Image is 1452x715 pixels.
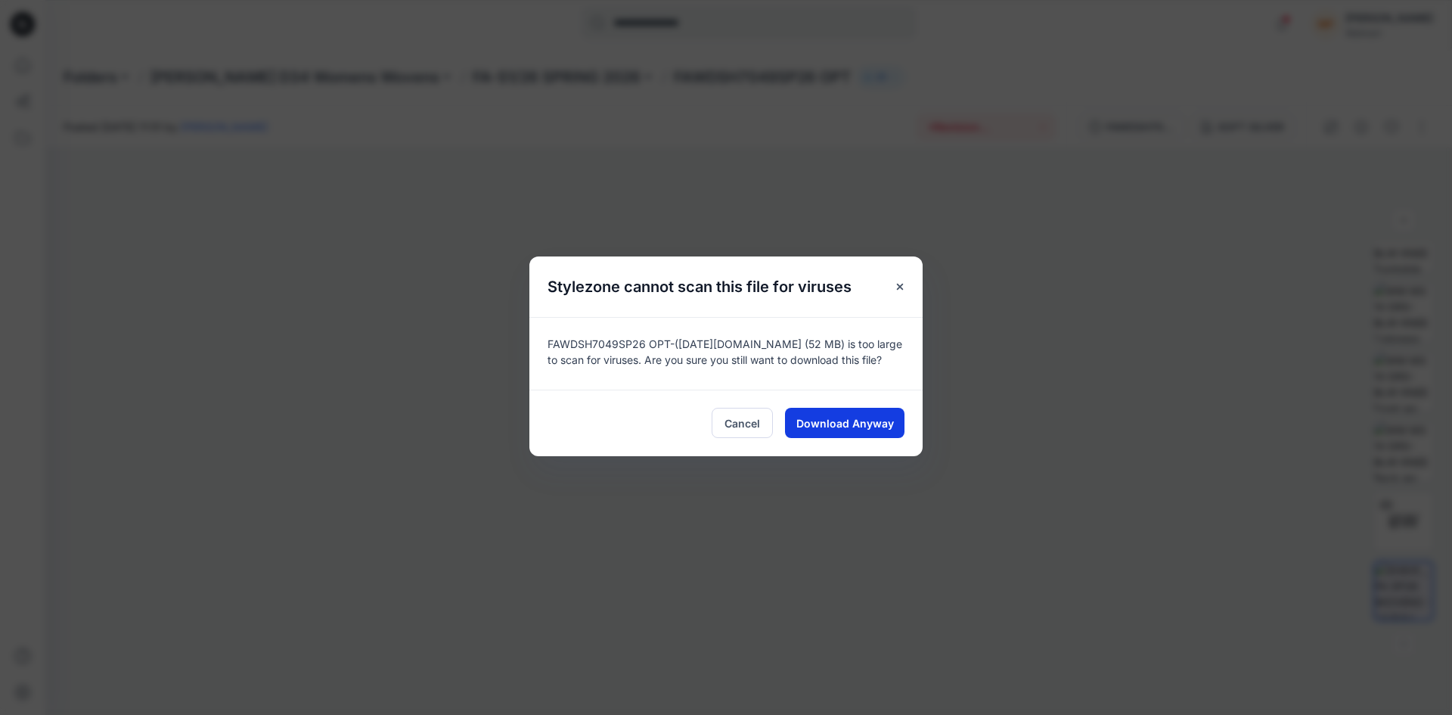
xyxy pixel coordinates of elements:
div: FAWDSH7049SP26 OPT-([DATE][DOMAIN_NAME] (52 MB) is too large to scan for viruses. Are you sure yo... [529,317,923,390]
button: Close [886,273,914,300]
span: Download Anyway [796,415,894,431]
button: Download Anyway [785,408,904,438]
span: Cancel [724,415,760,431]
h5: Stylezone cannot scan this file for viruses [529,256,870,317]
button: Cancel [712,408,773,438]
